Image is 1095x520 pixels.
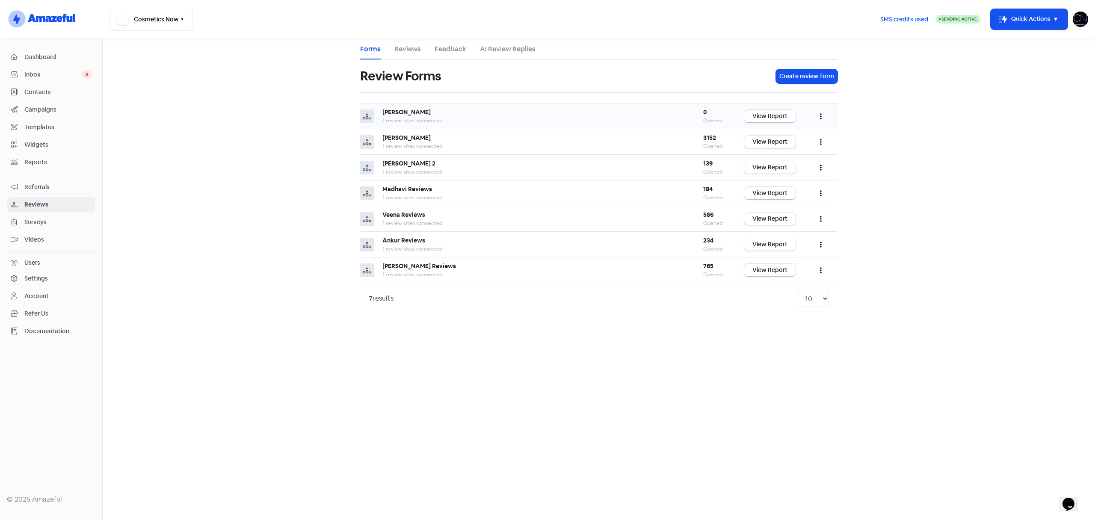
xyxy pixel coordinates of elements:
span: SMS credits used [880,15,928,24]
a: View Report [744,213,796,225]
a: Surveys [7,214,95,230]
a: SMS credits used [873,14,935,23]
a: View Report [744,187,796,199]
span: Reviews [24,200,92,209]
b: 234 [703,236,713,244]
a: Documentation [7,323,95,339]
button: Create review form [776,69,838,83]
span: 1 review sites connected [382,220,442,227]
a: Dashboard [7,49,95,65]
span: Contacts [24,88,92,97]
span: 1 review sites connected [382,271,442,278]
div: © 2025 Amazeful [7,494,95,505]
b: 586 [703,211,713,219]
b: [PERSON_NAME] [382,108,431,116]
b: [PERSON_NAME] 2 [382,160,435,167]
a: Contacts [7,84,95,100]
a: Settings [7,271,95,287]
b: 765 [703,262,713,270]
span: Reports [24,158,92,167]
span: Inbox [24,70,82,79]
a: View Report [744,264,796,276]
span: 1 review sites connected [382,117,442,124]
div: Opened [703,168,727,176]
iframe: chat widget [1059,486,1086,511]
a: Account [7,288,95,304]
a: View Report [744,161,796,174]
img: User [1073,12,1088,27]
b: 184 [703,185,713,193]
a: Campaigns [7,102,95,118]
a: Widgets [7,137,95,153]
span: Referrals [24,183,92,192]
a: Reviews [394,44,421,54]
a: Templates [7,119,95,135]
span: Campaigns [24,105,92,114]
a: Refer Us [7,306,95,322]
a: Reviews [7,197,95,213]
button: Quick Actions [991,9,1068,30]
a: Reports [7,154,95,170]
a: Sending Active [935,14,980,24]
span: 1 review sites connected [382,168,442,175]
a: Referrals [7,179,95,195]
div: Settings [24,274,48,283]
a: Users [7,255,95,271]
span: 1 review sites connected [382,143,442,150]
b: Madhavi Reviews [382,185,432,193]
strong: 7 [369,294,373,303]
span: 1 review sites connected [382,194,442,201]
b: Veena Reviews [382,211,425,219]
div: results [369,293,394,304]
div: Opened [703,194,727,201]
a: AI Review Replies [480,44,536,54]
a: Videos [7,232,95,248]
a: Feedback [435,44,466,54]
div: Users [24,258,40,267]
span: Widgets [24,140,92,149]
div: Opened [703,245,727,253]
div: Opened [703,142,727,150]
b: Ankur Reviews [382,236,425,244]
span: Videos [24,235,92,244]
div: Opened [703,219,727,227]
span: Documentation [24,327,92,336]
b: [PERSON_NAME] Reviews [382,262,456,270]
div: Account [24,292,49,301]
span: Templates [24,123,92,132]
a: View Report [744,110,796,122]
a: Inbox 0 [7,67,95,83]
a: View Report [744,238,796,251]
span: 0 [82,70,92,79]
a: View Report [744,136,796,148]
b: [PERSON_NAME] [382,134,431,142]
div: Opened [703,271,727,278]
div: Opened [703,117,727,124]
b: 3152 [703,134,716,142]
span: Surveys [24,218,92,227]
span: Refer Us [24,309,92,318]
b: 139 [703,160,713,167]
button: Cosmetics Now [109,8,193,31]
span: Dashboard [24,53,92,62]
a: Forms [360,44,381,54]
b: 0 [703,108,707,116]
span: Sending Active [941,16,977,22]
h1: Review Forms [360,62,441,90]
span: 1 review sites connected [382,245,442,252]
